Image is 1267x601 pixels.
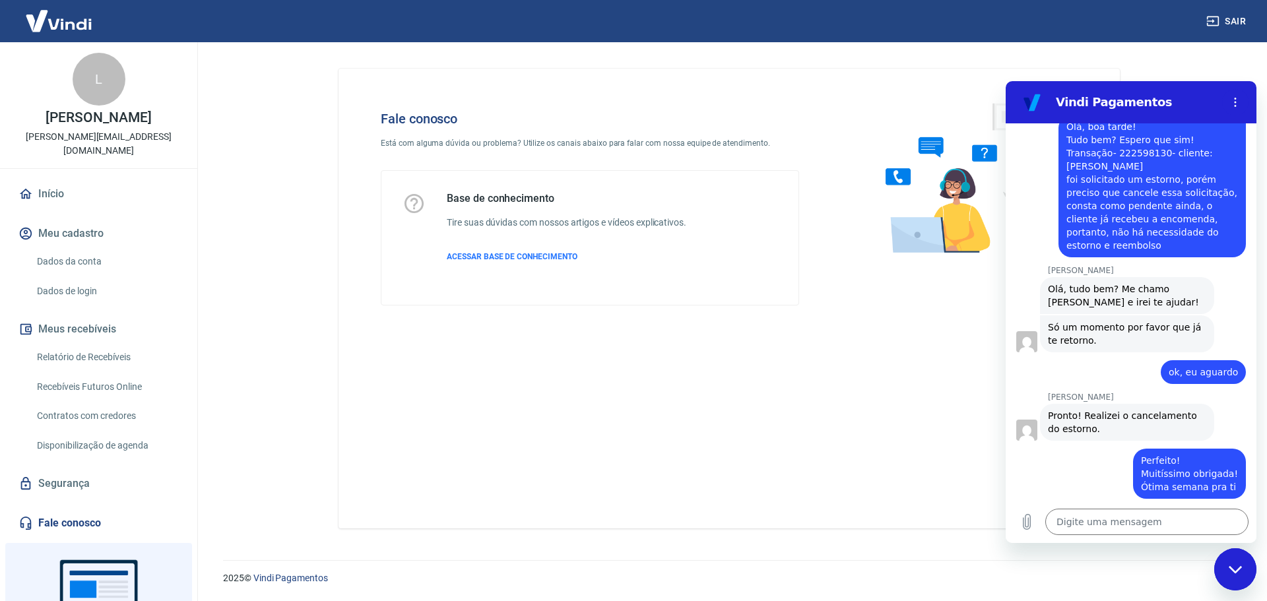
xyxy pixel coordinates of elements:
[11,130,187,158] p: [PERSON_NAME][EMAIL_ADDRESS][DOMAIN_NAME]
[859,90,1060,266] img: Fale conosco
[73,53,125,106] div: L
[16,509,181,538] a: Fale conosco
[253,573,328,583] a: Vindi Pagamentos
[32,373,181,400] a: Recebíveis Futuros Online
[1204,9,1251,34] button: Sair
[16,219,181,248] button: Meu cadastro
[447,251,686,263] a: ACESSAR BASE DE CONHECIMENTO
[32,402,181,429] a: Contratos com credores
[447,252,577,261] span: ACESSAR BASE DE CONHECIMENTO
[32,248,181,275] a: Dados da conta
[447,216,686,230] h6: Tire suas dúvidas com nossos artigos e vídeos explicativos.
[16,1,102,41] img: Vindi
[1214,548,1256,590] iframe: Botão para iniciar a janela de mensagens, 1 mensagem não lida
[32,344,181,371] a: Relatório de Recebíveis
[381,111,799,127] h4: Fale conosco
[16,179,181,208] a: Início
[1006,81,1256,543] iframe: Janela de mensagens
[16,469,181,498] a: Segurança
[32,278,181,305] a: Dados de login
[16,315,181,344] button: Meus recebíveis
[447,192,686,205] h5: Base de conhecimento
[46,111,151,125] p: [PERSON_NAME]
[223,571,1235,585] p: 2025 ©
[381,137,799,149] p: Está com alguma dúvida ou problema? Utilize os canais abaixo para falar com nossa equipe de atend...
[32,432,181,459] a: Disponibilização de agenda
